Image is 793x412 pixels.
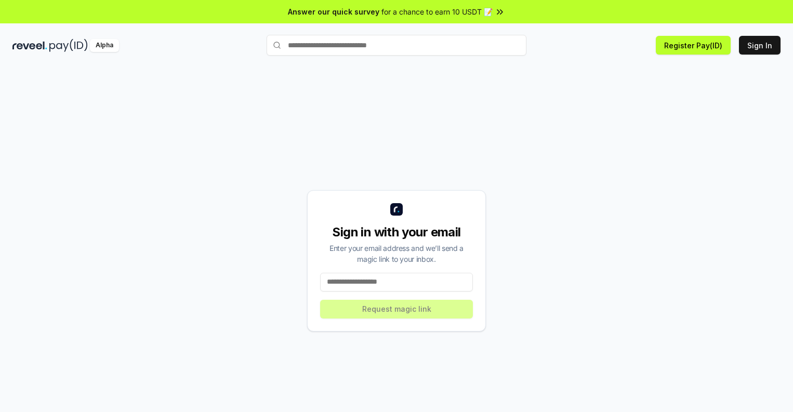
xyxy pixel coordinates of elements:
img: reveel_dark [12,39,47,52]
img: logo_small [390,203,403,216]
button: Register Pay(ID) [656,36,731,55]
span: for a chance to earn 10 USDT 📝 [381,6,493,17]
img: pay_id [49,39,88,52]
div: Enter your email address and we’ll send a magic link to your inbox. [320,243,473,264]
span: Answer our quick survey [288,6,379,17]
div: Sign in with your email [320,224,473,241]
div: Alpha [90,39,119,52]
button: Sign In [739,36,781,55]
